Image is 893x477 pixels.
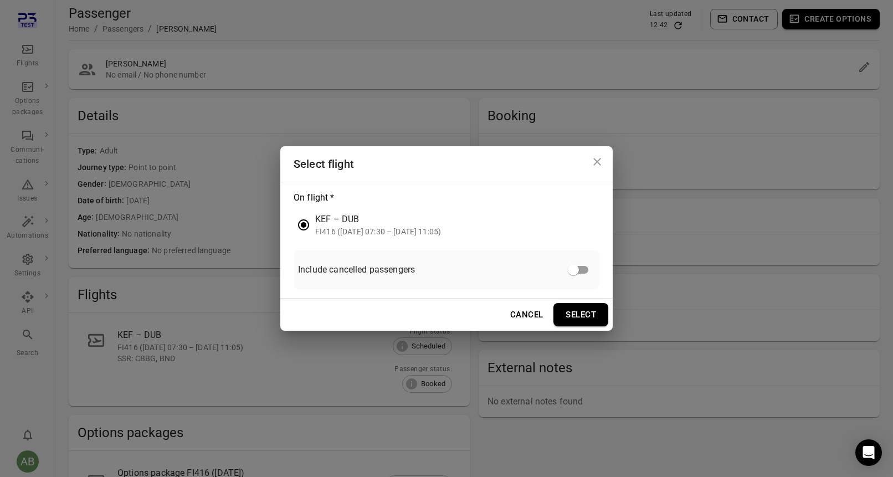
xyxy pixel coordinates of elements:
button: Close dialog [586,151,608,173]
button: Select [553,303,608,326]
div: Include cancelled passengers [294,250,599,289]
div: Open Intercom Messenger [855,439,882,466]
h2: Select flight [280,146,613,182]
legend: On flight [294,191,334,204]
div: FI416 ([DATE] 07:30 – [DATE] 11:05) [315,226,441,237]
button: Cancel [504,303,550,326]
div: KEF – DUB [315,213,441,226]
